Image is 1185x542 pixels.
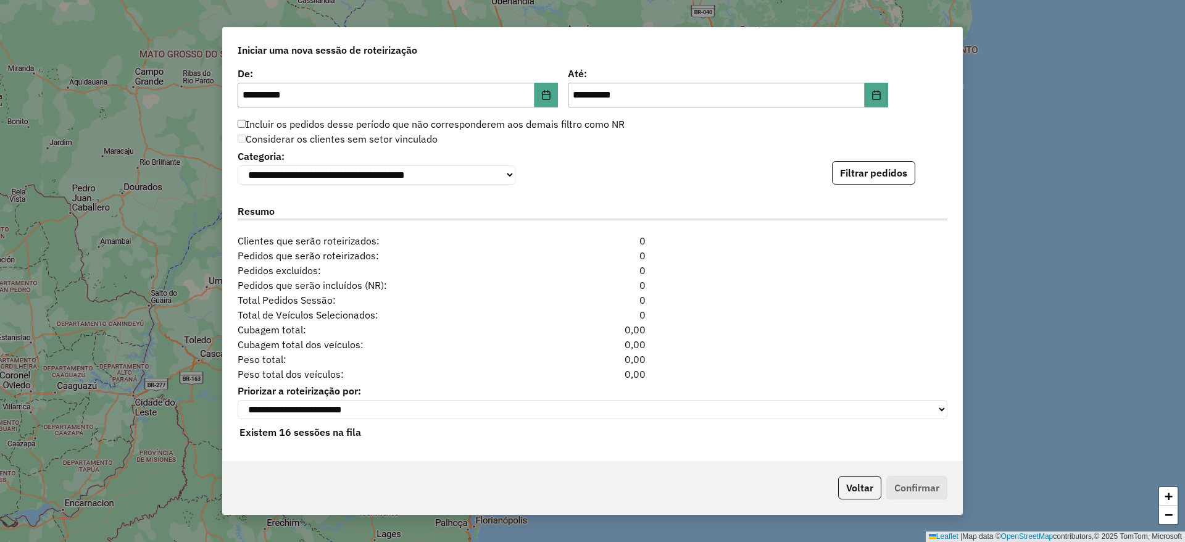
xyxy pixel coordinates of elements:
[1159,506,1178,524] a: Zoom out
[532,322,653,337] div: 0,00
[1165,507,1173,522] span: −
[534,83,558,107] button: Choose Date
[238,131,438,146] label: Considerar os clientes sem setor vinculado
[230,278,532,293] span: Pedidos que serão incluídos (NR):
[238,149,515,164] label: Categoria:
[568,66,888,81] label: Até:
[532,233,653,248] div: 0
[238,204,947,220] label: Resumo
[238,383,947,398] label: Priorizar a roteirização por:
[532,352,653,367] div: 0,00
[238,43,417,57] span: Iniciar uma nova sessão de roteirização
[960,532,962,541] span: |
[1001,532,1054,541] a: OpenStreetMap
[532,263,653,278] div: 0
[532,293,653,307] div: 0
[238,66,558,81] label: De:
[1159,487,1178,506] a: Zoom in
[532,248,653,263] div: 0
[230,337,532,352] span: Cubagem total dos veículos:
[532,278,653,293] div: 0
[230,352,532,367] span: Peso total:
[238,120,246,128] input: Incluir os pedidos desse período que não corresponderem aos demais filtro como NR
[926,532,1185,542] div: Map data © contributors,© 2025 TomTom, Microsoft
[230,293,532,307] span: Total Pedidos Sessão:
[838,476,881,499] button: Voltar
[532,307,653,322] div: 0
[239,426,361,438] strong: Existem 16 sessões na fila
[230,367,532,381] span: Peso total dos veículos:
[230,233,532,248] span: Clientes que serão roteirizados:
[1165,488,1173,504] span: +
[238,135,246,143] input: Considerar os clientes sem setor vinculado
[929,532,958,541] a: Leaflet
[865,83,888,107] button: Choose Date
[832,161,915,185] button: Filtrar pedidos
[532,337,653,352] div: 0,00
[230,263,532,278] span: Pedidos excluídos:
[230,307,532,322] span: Total de Veículos Selecionados:
[238,117,625,131] label: Incluir os pedidos desse período que não corresponderem aos demais filtro como NR
[230,322,532,337] span: Cubagem total:
[230,248,532,263] span: Pedidos que serão roteirizados:
[532,367,653,381] div: 0,00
